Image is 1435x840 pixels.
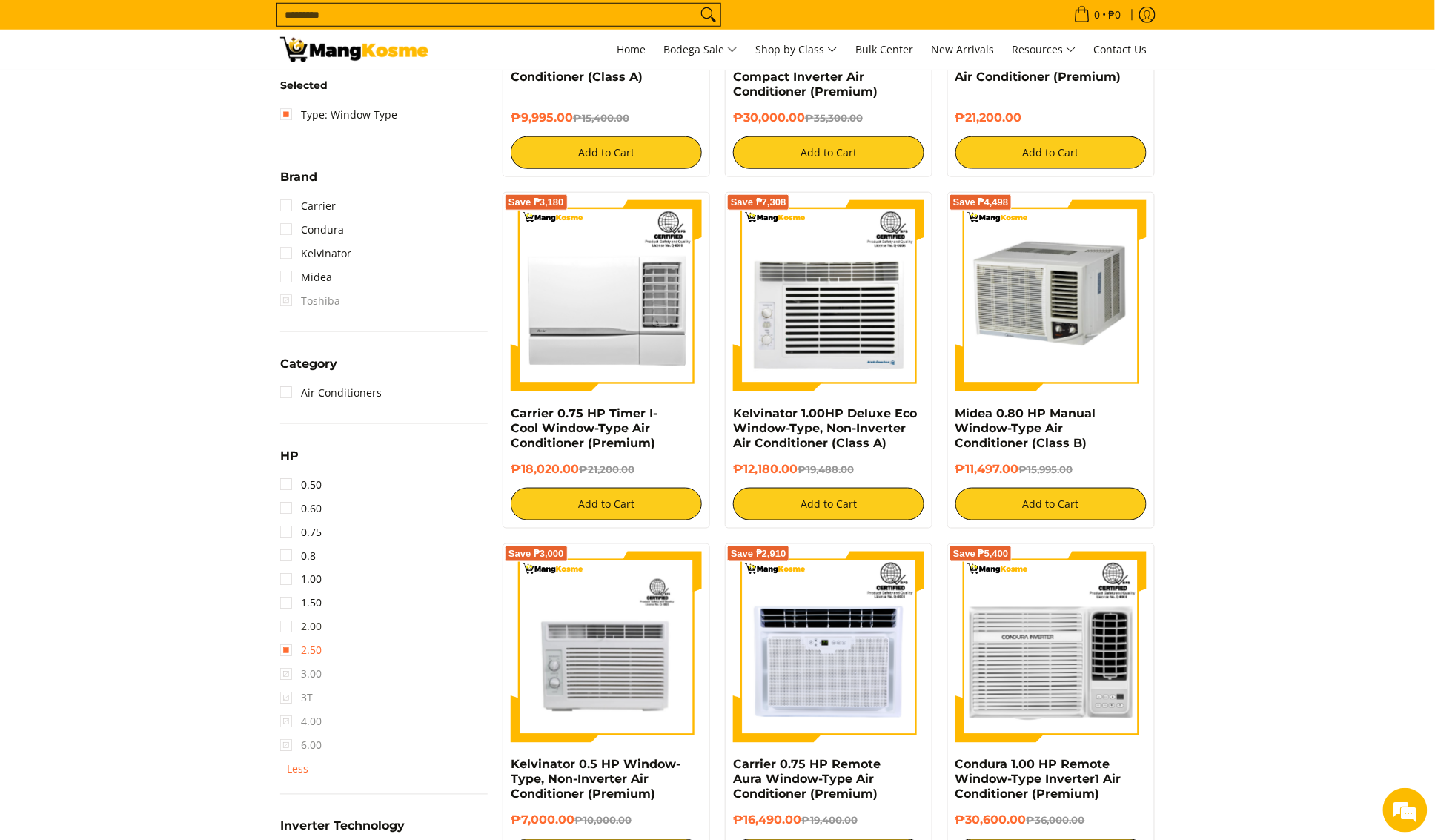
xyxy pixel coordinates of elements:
[511,462,702,477] h6: ₱18,020.00
[280,764,308,775] span: - Less
[1087,30,1155,70] a: Contact Us
[280,171,317,183] span: Brand
[955,40,1121,84] a: Condura 1.00 HP Deluxe 6X Series, Window-Type Air Conditioner (Premium)
[733,406,917,450] a: Kelvinator 1.00HP Deluxe Eco Window-Type, Non-Inverter Air Conditioner (Class A)
[280,289,340,313] span: Toshiba
[733,200,924,391] img: Kelvinator 1.00HP Deluxe Eco Window-Type, Non-Inverter Air Conditioner (Class A)
[508,198,564,207] span: Save ₱3,180
[508,549,564,558] span: Save ₱3,000
[798,463,854,475] del: ₱19,488.00
[848,30,921,70] a: Bulk Center
[511,110,702,125] h6: ₱9,995.00
[609,30,653,70] a: Home
[733,462,924,477] h6: ₱12,180.00
[924,30,1001,70] a: New Arrivals
[1070,7,1126,23] span: •
[511,758,680,801] a: Kelvinator 0.5 HP Window-Type, Non-Inverter Air Conditioner (Premium)
[511,552,702,743] img: kelvinator-.5hp-window-type-airconditioner-full-view-mang-kosme
[1004,30,1084,70] a: Resources
[697,4,720,26] button: Search
[955,488,1147,520] button: Add to Cart
[579,463,634,475] del: ₱21,200.00
[280,79,488,93] h6: Selected
[280,821,405,833] span: Inverter Technology
[280,520,322,544] a: 0.75
[511,136,702,169] button: Add to Cart
[443,30,1155,70] nav: Main Menu
[511,200,702,391] img: Carrier 0.75 HP Timer I-Cool Window-Type Air Conditioner (Premium)
[931,42,994,56] span: New Arrivals
[280,687,313,710] span: 3T
[663,41,738,59] span: Bodega Sale
[733,110,924,125] h6: ₱30,000.00
[511,488,702,520] button: Add to Cart
[280,37,428,62] img: Bodega Sale Aircon l Mang Kosme: Home Appliances Warehouse Sale Window Type
[731,549,786,558] span: Save ₱2,910
[656,30,745,70] a: Bodega Sale
[280,103,397,127] a: Type: Window Type
[280,358,337,381] summary: Open
[280,265,332,289] a: Midea
[280,544,316,568] a: 0.8
[953,198,1009,207] span: Save ₱4,498
[280,639,322,663] a: 2.50
[280,381,382,405] a: Air Conditioners
[955,552,1147,743] img: Condura 1.00 HP Remote Window-Type Inverter1 Air Conditioner (Premium)
[280,218,344,242] a: Condura
[733,40,878,99] a: Carrier 1.00 HP Remote Window-Type Compact Inverter Air Conditioner (Premium)
[733,552,924,743] img: Carrier 0.75 HP Remote Aura Window-Type Air Conditioner (Premium)
[280,450,299,462] span: HP
[280,473,322,497] a: 0.50
[955,406,1096,450] a: Midea 0.80 HP Manual Window-Type Air Conditioner (Class B)
[955,200,1147,391] img: Midea 0.80 HP Manual Window-Type Air Conditioner (Class B)
[955,758,1121,801] a: Condura 1.00 HP Remote Window-Type Inverter1 Air Conditioner (Premium)
[755,41,838,59] span: Shop by Class
[280,710,322,734] span: 4.00
[280,171,317,194] summary: Open
[511,813,702,828] h6: ₱7,000.00
[280,592,322,615] a: 1.50
[733,758,881,801] a: Carrier 0.75 HP Remote Aura Window-Type Air Conditioner (Premium)
[1019,463,1073,475] del: ₱15,995.00
[573,112,629,124] del: ₱15,400.00
[955,813,1147,828] h6: ₱30,600.00
[511,406,657,450] a: Carrier 0.75 HP Timer I-Cool Window-Type Air Conditioner (Premium)
[1093,10,1103,20] span: 0
[855,42,913,56] span: Bulk Center
[1012,41,1076,59] span: Resources
[280,663,322,687] span: 3.00
[280,615,322,639] a: 2.00
[733,488,924,520] button: Add to Cart
[1027,815,1085,827] del: ₱36,000.00
[955,110,1147,125] h6: ₱21,200.00
[280,497,322,520] a: 0.60
[280,450,299,473] summary: Open
[801,815,858,827] del: ₱19,400.00
[955,462,1147,477] h6: ₱11,497.00
[280,764,308,775] summary: Open
[955,136,1147,169] button: Add to Cart
[733,813,924,828] h6: ₱16,490.00
[805,112,863,124] del: ₱35,300.00
[280,568,322,592] a: 1.00
[953,549,1009,558] span: Save ₱5,400
[280,358,337,370] span: Category
[617,42,646,56] span: Home
[733,136,924,169] button: Add to Cart
[748,30,845,70] a: Shop by Class
[574,815,632,827] del: ₱10,000.00
[511,40,675,84] a: Kelvinator 0.75 HP Deluxe Eco, Window-Type Air Conditioner (Class A)
[731,198,786,207] span: Save ₱7,308
[280,194,336,218] a: Carrier
[280,734,322,758] span: 6.00
[1107,10,1124,20] span: ₱0
[280,242,351,265] a: Kelvinator
[1094,42,1147,56] span: Contact Us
